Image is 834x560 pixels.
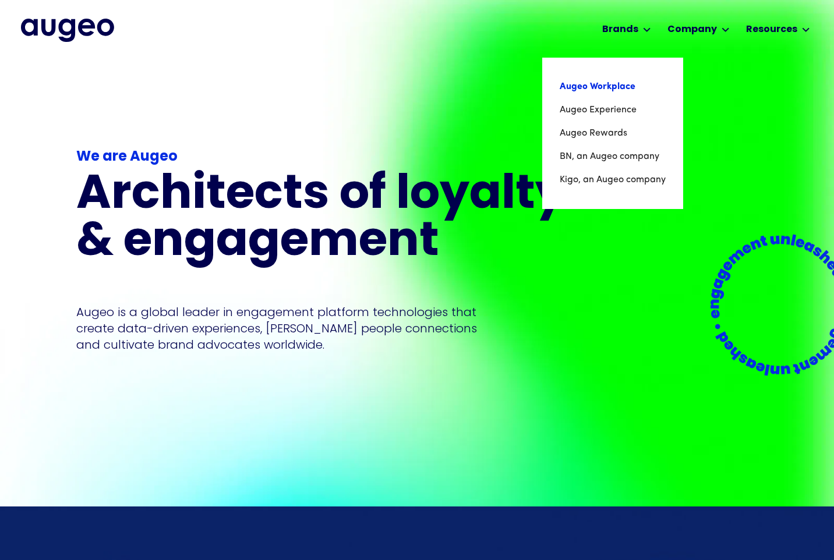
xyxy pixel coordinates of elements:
[560,168,666,192] a: Kigo, an Augeo company
[560,145,666,168] a: BN, an Augeo company
[21,19,114,42] a: home
[667,23,717,37] div: Company
[560,98,666,122] a: Augeo Experience
[602,23,638,37] div: Brands
[746,23,797,37] div: Resources
[560,122,666,145] a: Augeo Rewards
[21,19,114,42] img: Augeo's full logo in midnight blue.
[542,58,683,209] nav: Brands
[560,75,666,98] a: Augeo Workplace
